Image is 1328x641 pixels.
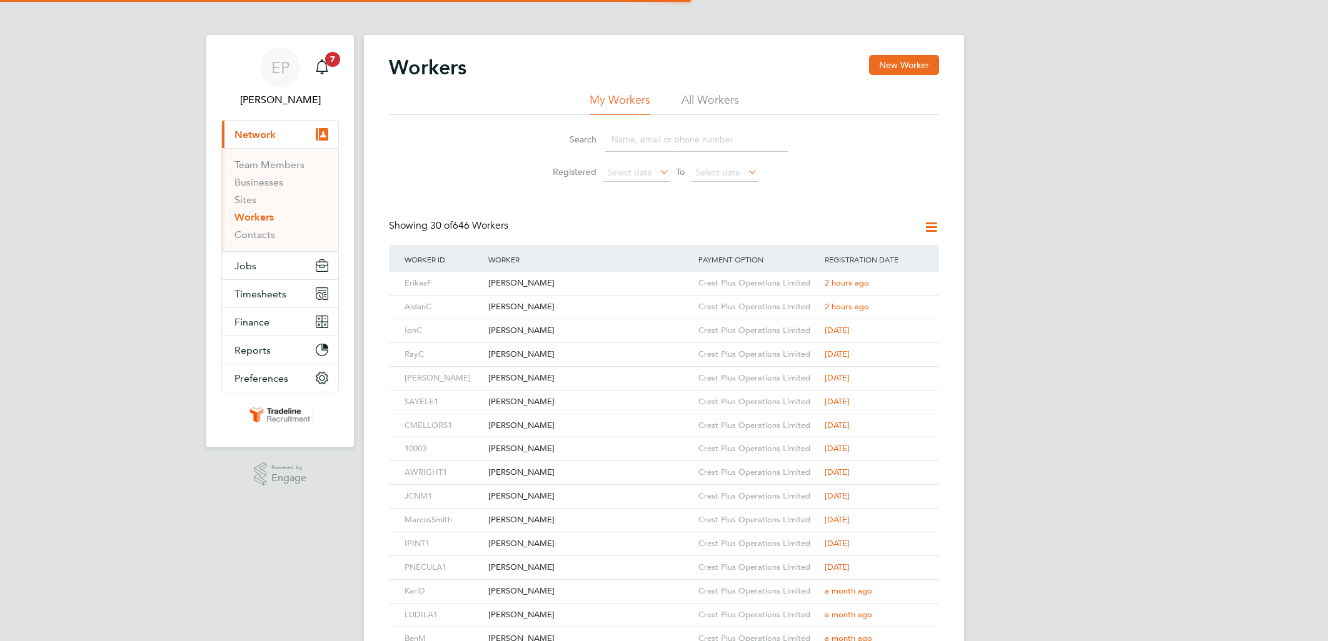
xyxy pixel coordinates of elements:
a: KarlD[PERSON_NAME]Crest Plus Operations Limiteda month ago [401,579,927,590]
a: AidanC[PERSON_NAME]Crest Plus Operations Limited2 hours ago [401,295,927,306]
span: Engage [271,473,306,484]
button: New Worker [869,55,939,75]
div: SAYELE1 [401,390,485,414]
div: Crest Plus Operations Limited [695,532,822,555]
a: Team Members [234,159,304,171]
div: PNECULA1 [401,556,485,579]
span: [DATE] [825,443,850,454]
span: EP [271,59,289,76]
button: Jobs [222,252,338,279]
div: 10003 [401,437,485,460]
label: Search [540,134,596,145]
a: Powered byEngage [254,462,307,486]
div: [PERSON_NAME] [401,367,485,390]
div: AidanC [401,296,485,319]
span: [DATE] [825,490,850,501]
div: [PERSON_NAME] [485,485,695,508]
span: Select date [607,167,652,178]
div: CMELLORS1 [401,414,485,437]
span: [DATE] [825,396,850,407]
a: Workers [234,211,274,223]
a: BenM[PERSON_NAME]Crest Plus Operations Limiteda month ago [401,627,927,637]
div: MarcusSmith [401,509,485,532]
div: Network [222,148,338,251]
span: [DATE] [825,420,850,430]
li: All Workers [682,92,739,115]
span: To [672,164,688,180]
div: [PERSON_NAME] [485,272,695,295]
input: Name, email or phone number [605,127,788,152]
span: [DATE] [825,349,850,359]
a: IPINT1[PERSON_NAME]Crest Plus Operations Limited[DATE] [401,532,927,542]
a: AWRIGHT1[PERSON_NAME]Crest Plus Operations Limited[DATE] [401,460,927,471]
span: Finance [234,316,269,328]
span: Timesheets [234,288,286,300]
a: SAYELE1[PERSON_NAME]Crest Plus Operations Limited[DATE] [401,390,927,400]
div: [PERSON_NAME] [485,509,695,532]
a: EP[PERSON_NAME] [221,47,339,107]
a: JCNM1[PERSON_NAME]Crest Plus Operations Limited[DATE] [401,484,927,495]
span: Select date [695,167,740,178]
div: Worker [485,245,695,274]
a: 10003[PERSON_NAME]Crest Plus Operations Limited[DATE] [401,437,927,447]
div: Crest Plus Operations Limited [695,414,822,437]
span: Preferences [234,372,288,384]
div: Crest Plus Operations Limited [695,461,822,484]
div: [PERSON_NAME] [485,319,695,342]
a: Go to home page [221,405,339,425]
div: [PERSON_NAME] [485,604,695,627]
a: ErikasF[PERSON_NAME]Crest Plus Operations Limited2 hours ago [401,271,927,282]
div: IPINT1 [401,532,485,555]
span: [DATE] [825,325,850,335]
div: LUDILA1 [401,604,485,627]
div: [PERSON_NAME] [485,556,695,579]
span: [DATE] [825,372,850,383]
nav: Main navigation [206,35,354,447]
button: Reports [222,336,338,364]
div: Crest Plus Operations Limited [695,319,822,342]
span: [DATE] [825,514,850,525]
a: RayC[PERSON_NAME]Crest Plus Operations Limited[DATE] [401,342,927,353]
h2: Workers [389,55,466,80]
div: [PERSON_NAME] [485,367,695,390]
div: KarlD [401,580,485,603]
span: [DATE] [825,467,850,477]
button: Network [222,121,338,148]
a: IonC[PERSON_NAME]Crest Plus Operations Limited[DATE] [401,319,927,329]
span: 7 [325,52,340,67]
div: Registration Date [822,245,927,274]
div: [PERSON_NAME] [485,390,695,414]
div: [PERSON_NAME] [485,343,695,366]
a: CMELLORS1[PERSON_NAME]Crest Plus Operations Limited[DATE] [401,414,927,424]
div: Crest Plus Operations Limited [695,604,822,627]
div: [PERSON_NAME] [485,296,695,319]
div: [PERSON_NAME] [485,532,695,555]
img: tradelinerecruitment-logo-retina.png [248,405,313,425]
span: Ellie Page [221,92,339,107]
a: PNECULA1[PERSON_NAME]Crest Plus Operations Limited[DATE] [401,555,927,566]
span: a month ago [825,609,872,620]
div: [PERSON_NAME] [485,461,695,484]
div: [PERSON_NAME] [485,437,695,460]
div: AWRIGHT1 [401,461,485,484]
div: Crest Plus Operations Limited [695,437,822,460]
a: Sites [234,194,256,206]
label: Registered [540,166,596,177]
span: Powered by [271,462,306,473]
div: Crest Plus Operations Limited [695,556,822,579]
div: [PERSON_NAME] [485,414,695,437]
span: [DATE] [825,562,850,572]
span: [DATE] [825,538,850,549]
div: Crest Plus Operations Limited [695,343,822,366]
div: Crest Plus Operations Limited [695,485,822,508]
span: Jobs [234,260,256,272]
div: Crest Plus Operations Limited [695,367,822,390]
div: RayC [401,343,485,366]
a: Businesses [234,176,283,188]
button: Timesheets [222,280,338,307]
div: ErikasF [401,272,485,295]
div: Crest Plus Operations Limited [695,296,822,319]
a: [PERSON_NAME][PERSON_NAME]Crest Plus Operations Limited[DATE] [401,366,927,377]
a: 7 [309,47,335,87]
div: Payment Option [695,245,822,274]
